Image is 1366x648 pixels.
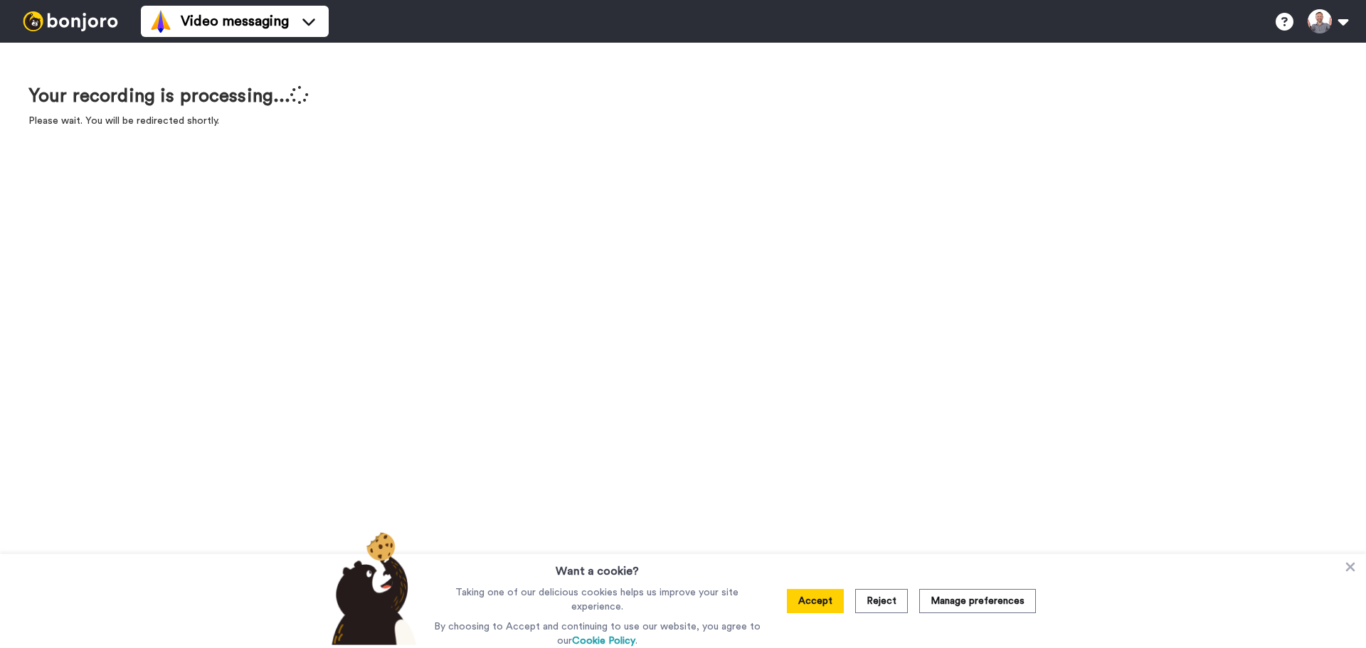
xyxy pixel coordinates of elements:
p: Please wait. You will be redirected shortly. [28,114,309,128]
button: Accept [787,589,844,613]
span: Video messaging [181,11,289,31]
button: Manage preferences [919,589,1036,613]
img: bear-with-cookie.png [319,531,424,645]
a: Cookie Policy [572,636,635,646]
button: Reject [855,589,908,613]
h3: Want a cookie? [556,554,639,580]
h1: Your recording is processing... [28,85,309,107]
img: vm-color.svg [149,10,172,33]
p: Taking one of our delicious cookies helps us improve your site experience. [430,585,764,614]
img: bj-logo-header-white.svg [17,11,124,31]
p: By choosing to Accept and continuing to use our website, you agree to our . [430,620,764,648]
